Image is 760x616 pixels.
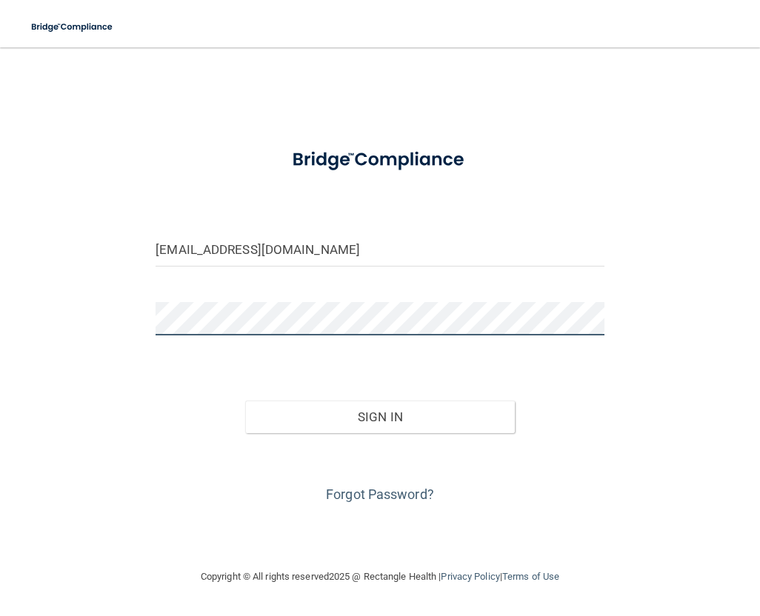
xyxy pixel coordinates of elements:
[22,12,123,42] img: bridge_compliance_login_screen.278c3ca4.svg
[502,571,559,582] a: Terms of Use
[326,486,434,502] a: Forgot Password?
[110,553,650,600] div: Copyright © All rights reserved 2025 @ Rectangle Health | |
[273,136,487,184] img: bridge_compliance_login_screen.278c3ca4.svg
[441,571,499,582] a: Privacy Policy
[156,233,604,267] input: Email
[245,401,514,433] button: Sign In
